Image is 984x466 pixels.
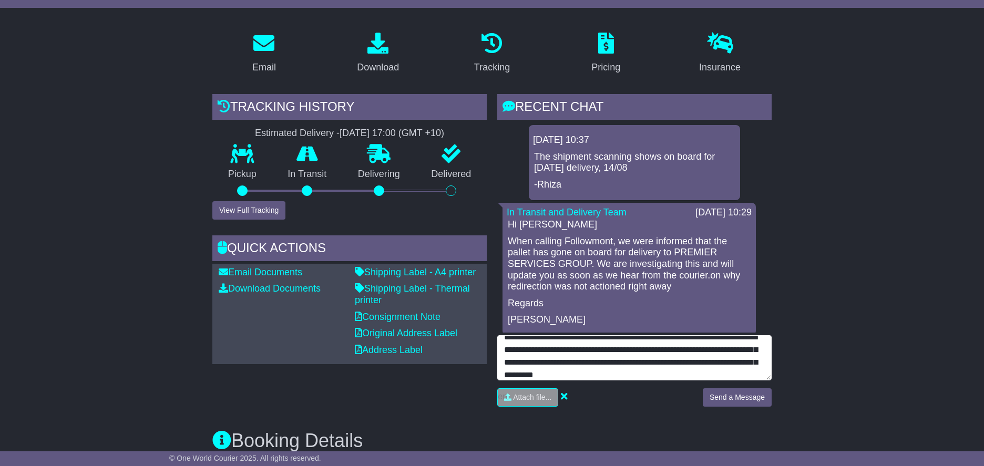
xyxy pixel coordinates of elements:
[252,60,276,75] div: Email
[219,283,321,294] a: Download Documents
[212,94,487,122] div: Tracking history
[342,169,416,180] p: Delivering
[474,60,510,75] div: Tracking
[355,283,470,305] a: Shipping Label - Thermal printer
[497,94,772,122] div: RECENT CHAT
[169,454,321,462] span: © One World Courier 2025. All rights reserved.
[416,169,487,180] p: Delivered
[703,388,772,407] button: Send a Message
[355,267,476,277] a: Shipping Label - A4 printer
[340,128,444,139] div: [DATE] 17:00 (GMT +10)
[699,60,741,75] div: Insurance
[692,29,747,78] a: Insurance
[212,430,772,451] h3: Booking Details
[212,201,285,220] button: View Full Tracking
[695,207,752,219] div: [DATE] 10:29
[585,29,627,78] a: Pricing
[355,312,440,322] a: Consignment Note
[534,179,735,191] p: -Rhiza
[507,207,627,218] a: In Transit and Delivery Team
[591,60,620,75] div: Pricing
[533,134,736,146] div: [DATE] 10:37
[245,29,283,78] a: Email
[467,29,517,78] a: Tracking
[212,235,487,264] div: Quick Actions
[219,267,302,277] a: Email Documents
[355,328,457,338] a: Original Address Label
[508,219,751,231] p: Hi [PERSON_NAME]
[212,128,487,139] div: Estimated Delivery -
[212,169,272,180] p: Pickup
[272,169,343,180] p: In Transit
[534,151,735,174] p: The shipment scanning shows on board for [DATE] delivery, 14/08
[508,236,751,293] p: When calling Followmont, we were informed that the pallet has gone on board for delivery to PREMI...
[508,314,751,326] p: [PERSON_NAME]
[357,60,399,75] div: Download
[508,298,751,309] p: Regards
[355,345,423,355] a: Address Label
[350,29,406,78] a: Download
